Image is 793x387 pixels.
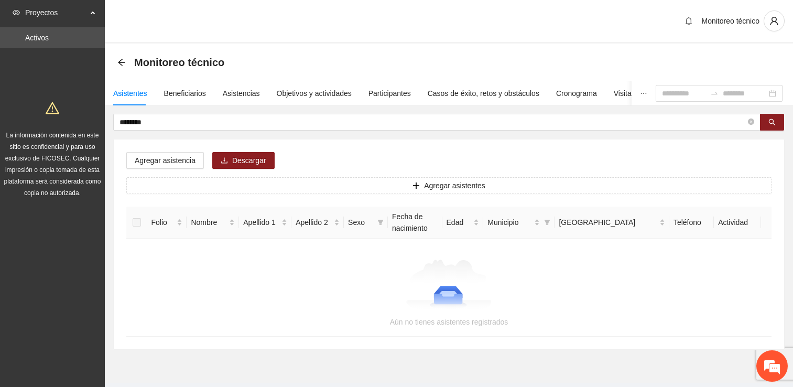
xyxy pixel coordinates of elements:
span: Folio [151,217,175,228]
span: Monitoreo técnico [701,17,759,25]
th: Actividad [714,207,761,239]
span: Apellido 1 [243,217,279,228]
span: eye [13,9,20,16]
span: filter [375,214,386,230]
th: Fecha de nacimiento [388,207,442,239]
button: Agregar asistencia [126,152,204,169]
span: swap-right [710,89,719,98]
th: Teléfono [669,207,714,239]
button: downloadDescargar [212,152,275,169]
th: Apellido 2 [291,207,344,239]
img: Aún no tienes asistentes registrados [406,260,492,312]
span: bell [681,17,697,25]
th: Colonia [555,207,669,239]
span: Proyectos [25,2,87,23]
span: Descargar [232,155,266,166]
div: Casos de éxito, retos y obstáculos [428,88,539,99]
span: to [710,89,719,98]
span: Municipio [487,217,532,228]
span: Apellido 2 [296,217,332,228]
span: Nombre [191,217,227,228]
span: La información contenida en este sitio es confidencial y para uso exclusivo de FICOSEC. Cualquier... [4,132,101,197]
div: Cronograma [556,88,597,99]
div: Asistentes [113,88,147,99]
div: Beneficiarios [164,88,206,99]
th: Apellido 1 [239,207,291,239]
span: user [764,16,784,26]
button: search [760,114,784,131]
button: user [764,10,785,31]
div: Visita de campo y entregables [614,88,712,99]
span: arrow-left [117,58,126,67]
button: ellipsis [632,81,656,105]
button: bell [680,13,697,29]
span: Sexo [348,217,373,228]
span: Agregar asistentes [424,180,485,191]
span: filter [542,214,552,230]
span: Monitoreo técnico [134,54,224,71]
a: Activos [25,34,49,42]
div: Asistencias [223,88,260,99]
div: Participantes [368,88,411,99]
span: Agregar asistencia [135,155,195,166]
div: Back [117,58,126,67]
th: Municipio [483,207,555,239]
span: download [221,157,228,165]
span: warning [46,101,59,115]
button: plusAgregar asistentes [126,177,772,194]
span: ellipsis [640,90,647,97]
span: close-circle [748,117,754,127]
span: close-circle [748,119,754,125]
span: search [768,119,776,127]
span: filter [377,219,384,225]
span: Edad [447,217,472,228]
span: filter [544,219,550,225]
span: [GEOGRAPHIC_DATA] [559,217,657,228]
div: Aún no tienes asistentes registrados [139,316,759,328]
th: Nombre [187,207,239,239]
th: Folio [147,207,187,239]
div: Objetivos y actividades [277,88,352,99]
span: plus [412,182,420,190]
th: Edad [442,207,484,239]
